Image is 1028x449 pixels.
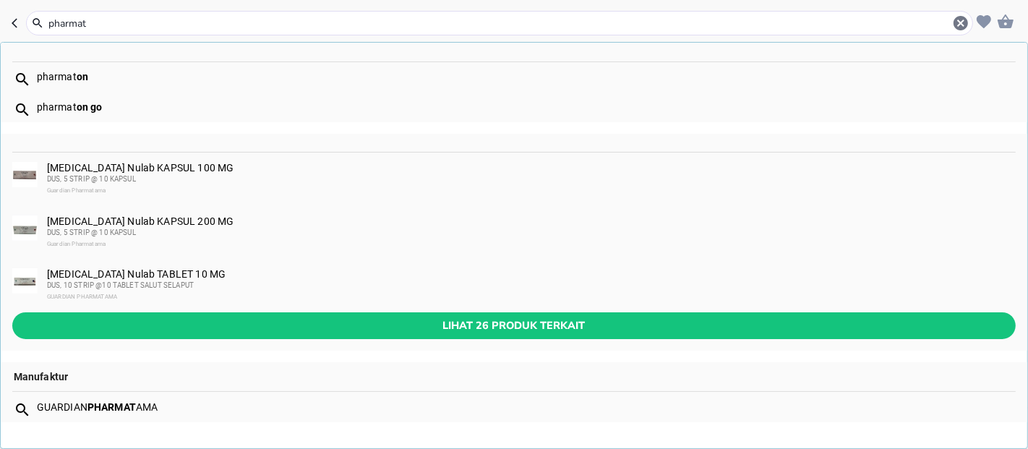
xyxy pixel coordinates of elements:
span: DUS, 10 STRIP @10 TABLET SALUT SELAPUT [47,281,194,289]
span: GUARDIAN PHARMATAMA [47,294,117,300]
span: Lihat 26 produk terkait [24,317,1004,335]
b: PHARMAT [87,401,136,413]
span: Guardian Pharmatama [47,187,106,194]
div: [MEDICAL_DATA] Nulab KAPSUL 200 MG [47,215,1014,250]
div: [MEDICAL_DATA] Nulab TABLET 10 MG [47,268,1014,303]
b: on [77,71,88,82]
div: Manufaktur [1,362,1027,391]
input: Cari 4000+ produk di sini [47,16,952,31]
div: GUARDIAN AMA [37,401,1015,413]
span: DUS, 5 STRIP @ 10 KAPSUL [47,175,136,183]
div: [MEDICAL_DATA] Nulab KAPSUL 100 MG [47,162,1014,197]
div: pharmat [37,71,1015,82]
span: Guardian Pharmatama [47,241,106,247]
div: pharmat [37,101,1015,113]
b: on go [77,101,103,113]
button: Lihat 26 produk terkait [12,312,1016,339]
span: DUS, 5 STRIP @ 10 KAPSUL [47,228,136,236]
